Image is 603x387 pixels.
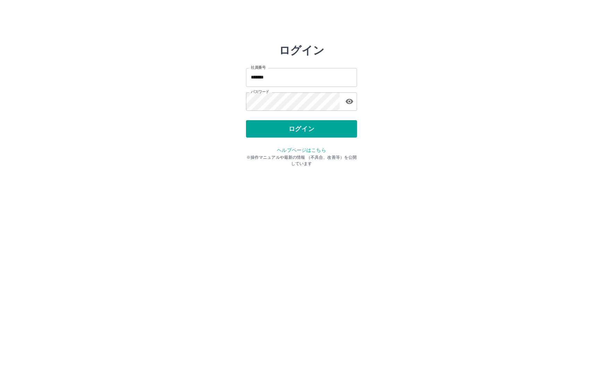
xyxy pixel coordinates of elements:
[251,89,269,94] label: パスワード
[246,154,357,167] p: ※操作マニュアルや最新の情報 （不具合、改善等）を公開しています
[279,44,324,57] h2: ログイン
[251,65,265,70] label: 社員番号
[277,147,326,153] a: ヘルプページはこちら
[246,120,357,138] button: ログイン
